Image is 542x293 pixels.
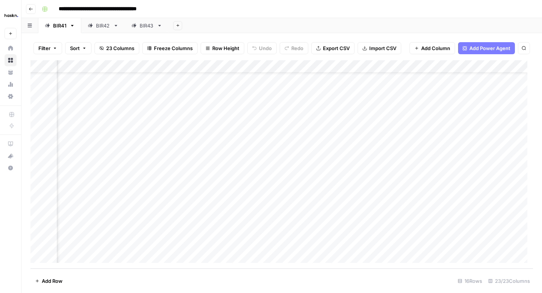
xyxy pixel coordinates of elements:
div: BIR42 [96,22,110,29]
span: Import CSV [369,44,396,52]
div: BIR43 [140,22,154,29]
button: Freeze Columns [142,42,198,54]
a: BIR42 [81,18,125,33]
img: Haskn Logo [5,9,18,22]
div: What's new? [5,150,16,162]
span: Undo [259,44,272,52]
span: Freeze Columns [154,44,193,52]
span: Add Row [42,277,62,285]
button: Workspace: Haskn [5,6,17,25]
span: Add Column [421,44,450,52]
button: Import CSV [358,42,401,54]
div: 23/23 Columns [485,275,533,287]
a: BIR43 [125,18,169,33]
div: 16 Rows [455,275,485,287]
a: BIR41 [38,18,81,33]
span: Row Height [212,44,239,52]
button: Row Height [201,42,244,54]
button: Sort [65,42,91,54]
span: 23 Columns [106,44,134,52]
button: Redo [280,42,308,54]
button: Filter [33,42,62,54]
button: What's new? [5,150,17,162]
a: Home [5,42,17,54]
span: Redo [291,44,303,52]
button: Undo [247,42,277,54]
a: Settings [5,90,17,102]
button: Add Power Agent [458,42,515,54]
span: Filter [38,44,50,52]
a: Your Data [5,66,17,78]
a: AirOps Academy [5,138,17,150]
span: Export CSV [323,44,350,52]
span: Add Power Agent [469,44,510,52]
span: Sort [70,44,80,52]
button: 23 Columns [94,42,139,54]
a: Usage [5,78,17,90]
a: Browse [5,54,17,66]
button: Help + Support [5,162,17,174]
div: BIR41 [53,22,67,29]
button: Add Row [30,275,67,287]
button: Add Column [410,42,455,54]
button: Export CSV [311,42,355,54]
